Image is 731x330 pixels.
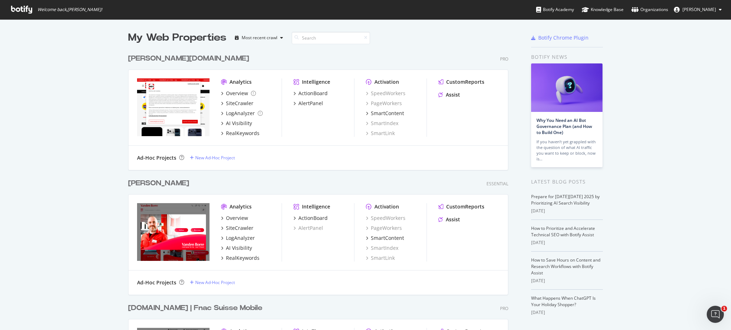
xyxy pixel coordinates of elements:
div: Assist [446,91,460,98]
a: New Ad-Hoc Project [190,279,235,285]
div: CustomReports [446,203,484,210]
a: PageWorkers [366,100,402,107]
a: RealKeywords [221,254,259,262]
div: ActionBoard [298,90,328,97]
div: Essential [487,181,508,187]
a: SmartIndex [366,244,398,252]
div: CustomReports [446,78,484,86]
div: [PERSON_NAME] [128,178,189,189]
div: AI Visibility [226,244,252,252]
div: RealKeywords [226,130,259,137]
a: What Happens When ChatGPT Is Your Holiday Shopper? [531,295,596,308]
div: If you haven’t yet grappled with the question of what AI traffic you want to keep or block, now is… [536,139,597,162]
div: LogAnalyzer [226,110,255,117]
div: Latest Blog Posts [531,178,603,186]
div: Botify Chrome Plugin [538,34,589,41]
a: AlertPanel [293,100,323,107]
button: Most recent crawl [232,32,286,43]
div: Intelligence [302,78,330,86]
a: AI Visibility [221,120,252,127]
a: SmartContent [366,110,404,117]
a: CustomReports [438,78,484,86]
a: Overview [221,90,256,97]
input: Search [292,32,370,44]
a: LogAnalyzer [221,110,263,117]
div: LogAnalyzer [226,234,255,242]
a: CustomReports [438,203,484,210]
div: Analytics [230,78,252,86]
div: [DATE] [531,309,603,316]
a: RealKeywords [221,130,259,137]
a: [PERSON_NAME] [128,178,192,189]
a: [DOMAIN_NAME] | Fnac Suisse Mobile [128,303,265,313]
span: Welcome back, [PERSON_NAME] ! [37,7,102,12]
div: Botify news [531,53,603,61]
div: Knowledge Base [582,6,624,13]
a: PageWorkers [366,225,402,232]
iframe: Intercom live chat [707,306,724,323]
a: [PERSON_NAME][DOMAIN_NAME] [128,53,252,64]
img: www.vandenborre.be/ [137,203,210,261]
a: Assist [438,91,460,98]
span: 1 [721,306,727,311]
a: LogAnalyzer [221,234,255,242]
a: How to Save Hours on Content and Research Workflows with Botify Assist [531,257,600,276]
div: Intelligence [302,203,330,210]
div: SiteCrawler [226,100,253,107]
a: Botify Chrome Plugin [531,34,589,41]
a: SpeedWorkers [366,90,405,97]
a: AI Visibility [221,244,252,252]
div: ActionBoard [298,215,328,222]
div: [DOMAIN_NAME] | Fnac Suisse Mobile [128,303,262,313]
div: AlertPanel [298,100,323,107]
div: Pro [500,305,508,311]
div: My Web Properties [128,31,226,45]
a: SmartIndex [366,120,398,127]
a: AlertPanel [293,225,323,232]
a: ActionBoard [293,215,328,222]
div: Ad-Hoc Projects [137,154,176,161]
div: Overview [226,90,248,97]
span: Tamara Quiñones [682,6,716,12]
div: AI Visibility [226,120,252,127]
a: ActionBoard [293,90,328,97]
div: [DATE] [531,239,603,246]
a: Assist [438,216,460,223]
a: SmartLink [366,254,395,262]
a: New Ad-Hoc Project [190,155,235,161]
div: Overview [226,215,248,222]
div: Activation [374,203,399,210]
div: Botify Academy [536,6,574,13]
div: Ad-Hoc Projects [137,279,176,286]
div: Analytics [230,203,252,210]
a: Why You Need an AI Bot Governance Plan (and How to Build One) [536,117,592,135]
a: SiteCrawler [221,225,253,232]
img: darty.pt [137,78,210,136]
a: SmartContent [366,234,404,242]
div: Activation [374,78,399,86]
div: Pro [500,56,508,62]
div: Most recent crawl [242,36,277,40]
div: Assist [446,216,460,223]
button: [PERSON_NAME] [668,4,727,15]
div: Organizations [631,6,668,13]
div: [PERSON_NAME][DOMAIN_NAME] [128,53,249,64]
a: SiteCrawler [221,100,253,107]
div: SmartContent [371,110,404,117]
div: SiteCrawler [226,225,253,232]
div: RealKeywords [226,254,259,262]
a: SmartLink [366,130,395,137]
a: Prepare for [DATE][DATE] 2025 by Prioritizing AI Search Visibility [531,194,600,206]
a: How to Prioritize and Accelerate Technical SEO with Botify Assist [531,225,595,238]
div: [DATE] [531,208,603,214]
div: [DATE] [531,278,603,284]
div: New Ad-Hoc Project [195,279,235,285]
img: Why You Need an AI Bot Governance Plan (and How to Build One) [531,63,603,112]
a: Overview [221,215,248,222]
a: SpeedWorkers [366,215,405,222]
